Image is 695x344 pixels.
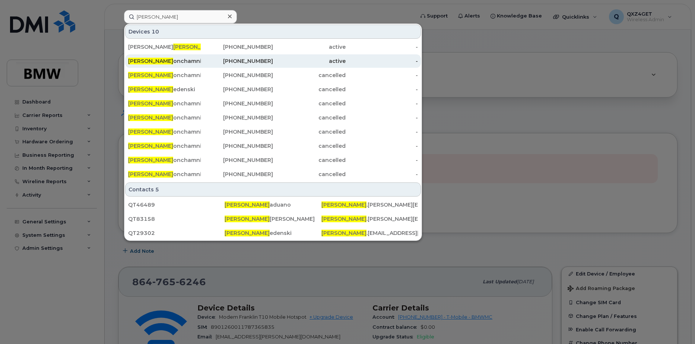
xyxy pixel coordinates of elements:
[125,153,421,167] a: [PERSON_NAME]onchamni[PHONE_NUMBER]cancelled-
[346,142,418,150] div: -
[125,97,421,110] a: [PERSON_NAME]onchamni[PHONE_NUMBER]cancelled-
[128,215,225,223] div: QT83158
[346,114,418,121] div: -
[201,57,273,65] div: [PHONE_NUMBER]
[273,71,346,79] div: cancelled
[128,171,173,178] span: [PERSON_NAME]
[128,72,173,79] span: [PERSON_NAME]
[128,58,173,64] span: [PERSON_NAME]
[125,83,421,96] a: [PERSON_NAME]edenski[PHONE_NUMBER]cancelled-
[225,229,321,237] div: edenski
[125,125,421,138] a: [PERSON_NAME]onchamni[PHONE_NUMBER]cancelled-
[201,156,273,164] div: [PHONE_NUMBER]
[346,171,418,178] div: -
[201,142,273,150] div: [PHONE_NUMBER]
[128,114,173,121] span: [PERSON_NAME]
[273,142,346,150] div: cancelled
[273,100,346,107] div: cancelled
[128,157,173,163] span: [PERSON_NAME]
[321,201,418,208] div: .[PERSON_NAME][EMAIL_ADDRESS][DOMAIN_NAME]
[125,139,421,153] a: [PERSON_NAME]onchamni[PHONE_NUMBER]cancelled-
[201,114,273,121] div: [PHONE_NUMBER]
[125,226,421,240] a: QT29302[PERSON_NAME]edenski[PERSON_NAME].[EMAIL_ADDRESS][DOMAIN_NAME]
[201,100,273,107] div: [PHONE_NUMBER]
[273,57,346,65] div: active
[128,57,201,65] div: onchamni
[201,128,273,136] div: [PHONE_NUMBER]
[128,143,173,149] span: [PERSON_NAME]
[125,25,421,39] div: Devices
[128,171,201,178] div: onchamni
[346,71,418,79] div: -
[152,28,159,35] span: 10
[128,128,173,135] span: [PERSON_NAME]
[346,57,418,65] div: -
[128,229,225,237] div: QT29302
[201,171,273,178] div: [PHONE_NUMBER]
[128,86,201,93] div: edenski
[128,100,173,107] span: [PERSON_NAME]
[321,215,418,223] div: .[PERSON_NAME][EMAIL_ADDRESS][DOMAIN_NAME]
[128,142,201,150] div: onchamni
[125,69,421,82] a: [PERSON_NAME]onchamni[PHONE_NUMBER]cancelled-
[321,230,366,236] span: [PERSON_NAME]
[346,128,418,136] div: -
[225,230,270,236] span: [PERSON_NAME]
[321,229,418,237] div: .[EMAIL_ADDRESS][DOMAIN_NAME]
[273,128,346,136] div: cancelled
[225,215,321,223] div: [PERSON_NAME]
[128,156,201,164] div: onchamni
[225,216,270,222] span: [PERSON_NAME]
[225,201,321,208] div: aduano
[128,43,201,51] div: [PERSON_NAME] aul
[273,43,346,51] div: active
[225,201,270,208] span: [PERSON_NAME]
[346,86,418,93] div: -
[128,100,201,107] div: onchamni
[128,86,173,93] span: [PERSON_NAME]
[125,182,421,197] div: Contacts
[125,198,421,211] a: QT46489[PERSON_NAME]aduano[PERSON_NAME].[PERSON_NAME][EMAIL_ADDRESS][DOMAIN_NAME]
[128,128,201,136] div: onchamni
[663,312,689,338] iframe: Messenger Launcher
[273,156,346,164] div: cancelled
[125,54,421,68] a: [PERSON_NAME]onchamni[PHONE_NUMBER]active-
[155,186,159,193] span: 5
[125,111,421,124] a: [PERSON_NAME]onchamni[PHONE_NUMBER]cancelled-
[346,100,418,107] div: -
[346,43,418,51] div: -
[321,201,366,208] span: [PERSON_NAME]
[128,114,201,121] div: onchamni
[321,216,366,222] span: [PERSON_NAME]
[273,86,346,93] div: cancelled
[273,114,346,121] div: cancelled
[128,201,225,208] div: QT46489
[128,71,201,79] div: onchamni
[173,44,218,50] span: [PERSON_NAME]
[201,43,273,51] div: [PHONE_NUMBER]
[273,171,346,178] div: cancelled
[346,156,418,164] div: -
[125,40,421,54] a: [PERSON_NAME][PERSON_NAME]aul[PHONE_NUMBER]active-
[125,212,421,226] a: QT83158[PERSON_NAME][PERSON_NAME][PERSON_NAME].[PERSON_NAME][EMAIL_ADDRESS][DOMAIN_NAME]
[125,168,421,181] a: [PERSON_NAME]onchamni[PHONE_NUMBER]cancelled-
[201,71,273,79] div: [PHONE_NUMBER]
[201,86,273,93] div: [PHONE_NUMBER]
